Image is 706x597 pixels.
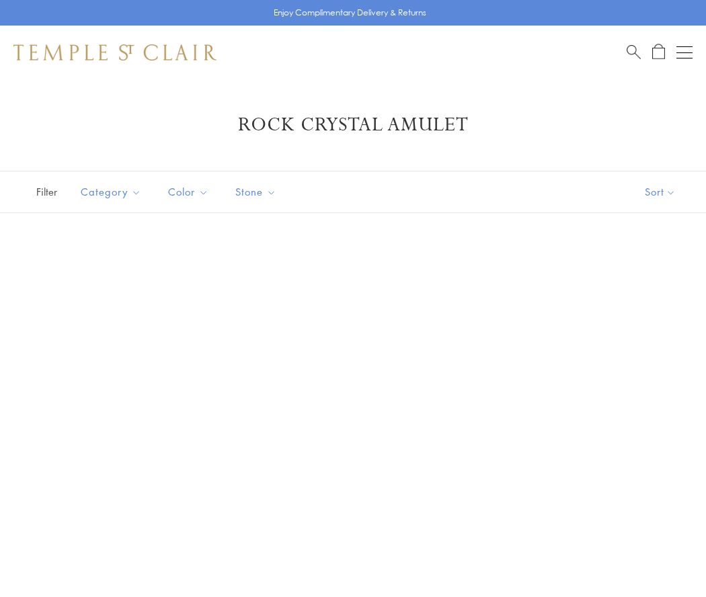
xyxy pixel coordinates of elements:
[615,171,706,212] button: Show sort by
[229,184,286,200] span: Stone
[34,113,672,137] h1: Rock Crystal Amulet
[225,177,286,207] button: Stone
[627,44,641,61] a: Search
[676,44,693,61] button: Open navigation
[274,6,426,19] p: Enjoy Complimentary Delivery & Returns
[74,184,151,200] span: Category
[161,184,219,200] span: Color
[652,44,665,61] a: Open Shopping Bag
[71,177,151,207] button: Category
[13,44,217,61] img: Temple St. Clair
[158,177,219,207] button: Color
